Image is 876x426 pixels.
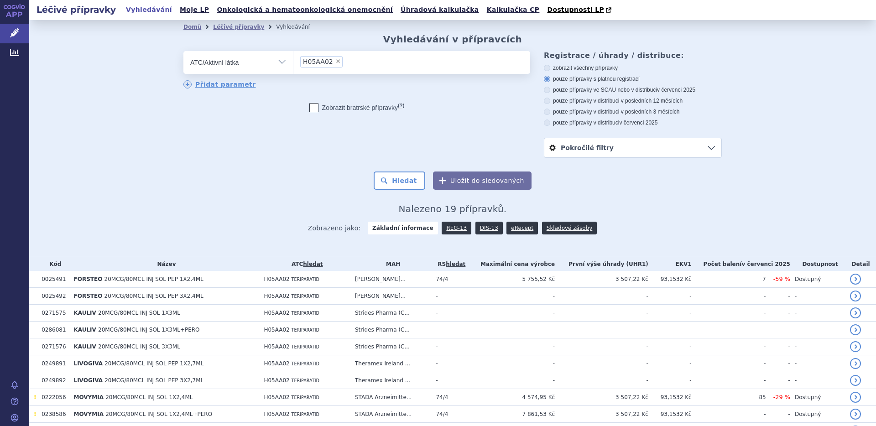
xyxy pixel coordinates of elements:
[467,322,555,338] td: -
[436,276,448,282] span: 74/4
[183,80,256,88] a: Přidat parametr
[350,271,431,288] td: [PERSON_NAME]...
[648,288,692,305] td: -
[37,389,69,406] td: 0222056
[37,355,69,372] td: 0249891
[264,360,289,367] span: H05AA02
[292,277,319,282] span: TERIPARATID
[74,276,103,282] span: FORSTEO
[436,394,448,400] span: 74/4
[790,389,845,406] td: Dostupný
[766,338,790,355] td: -
[692,288,766,305] td: -
[790,271,845,288] td: Dostupný
[692,355,766,372] td: -
[542,222,597,234] a: Skladové zásoby
[442,222,471,234] a: REG-13
[399,203,507,214] span: Nalezeno 19 přípravků.
[37,288,69,305] td: 0025492
[648,271,692,288] td: 93,1532 Kč
[555,305,648,322] td: -
[555,355,648,372] td: -
[446,261,465,267] a: hledat
[264,343,289,350] span: H05AA02
[790,338,845,355] td: -
[544,86,722,94] label: pouze přípravky ve SCAU nebo v distribuci
[350,406,431,423] td: STADA Arzneimitte...
[850,358,861,369] a: detail
[790,406,845,423] td: Dostupný
[37,372,69,389] td: 0249892
[467,389,555,406] td: 4 574,95 Kč
[350,288,431,305] td: [PERSON_NAME]...
[433,171,532,190] button: Uložit do sledovaných
[555,257,648,271] th: První výše úhrady (UHR1)
[648,372,692,389] td: -
[29,3,123,16] h2: Léčivé přípravky
[74,394,104,400] span: MOVYMIA
[657,87,695,93] span: v červenci 2025
[292,327,319,332] span: TERIPARATID
[850,291,861,301] a: detail
[37,322,69,338] td: 0286081
[104,360,203,367] span: 20MCG/80MCL INJ SOL PEP 1X2,7ML
[790,372,845,389] td: -
[264,394,289,400] span: H05AA02
[648,389,692,406] td: 93,1532 Kč
[350,372,431,389] td: Theramex Ireland ...
[619,119,657,126] span: v červenci 2025
[345,56,350,67] input: H05AA02
[292,344,319,349] span: TERIPARATID
[766,355,790,372] td: -
[74,377,103,384] span: LIVOGIVA
[264,411,289,417] span: H05AA02
[544,108,722,115] label: pouze přípravky v distribuci v posledních 3 měsících
[259,257,350,271] th: ATC
[292,294,319,299] span: TERIPARATID
[264,293,289,299] span: H05AA02
[309,103,405,112] label: Zobrazit bratrské přípravky
[692,271,766,288] td: 7
[104,293,203,299] span: 20MCG/80MCL INJ SOL PEP 3X2,4ML
[264,377,289,384] span: H05AA02
[74,293,103,299] span: FORSTEO
[264,310,289,316] span: H05AA02
[292,412,319,417] span: TERIPARATID
[766,288,790,305] td: -
[74,343,96,350] span: KAULIV
[790,257,845,271] th: Dostupnost
[467,355,555,372] td: -
[264,276,289,282] span: H05AA02
[436,411,448,417] span: 74/4
[350,305,431,322] td: Strides Pharma (C...
[741,261,790,267] span: v červenci 2025
[475,222,503,234] a: DIS-13
[214,4,396,16] a: Onkologická a hematoonkologická onemocnění
[850,307,861,318] a: detail
[398,4,482,16] a: Úhradová kalkulačka
[292,378,319,383] span: TERIPARATID
[74,360,103,367] span: LIVOGIVA
[692,406,766,423] td: -
[292,395,319,400] span: TERIPARATID
[104,377,203,384] span: 20MCG/80MCL INJ SOL PEP 3X2,7ML
[544,119,722,126] label: pouze přípravky v distribuci
[374,171,425,190] button: Hledat
[648,338,692,355] td: -
[766,322,790,338] td: -
[484,4,542,16] a: Kalkulačka CP
[213,24,264,30] a: Léčivé přípravky
[308,222,361,234] span: Zobrazeno jako:
[648,257,692,271] th: EKV1
[544,97,722,104] label: pouze přípravky v distribuci v posledních 12 měsících
[648,406,692,423] td: 93,1532 Kč
[692,389,766,406] td: 85
[292,311,319,316] span: TERIPARATID
[98,310,180,316] span: 20MCG/80MCL INJ SOL 1X3ML
[105,394,193,400] span: 20MCG/80MCL INJ SOL 1X2,4ML
[845,257,876,271] th: Detail
[350,355,431,372] td: Theramex Ireland ...
[303,58,333,65] span: H05AA02
[850,375,861,386] a: detail
[350,322,431,338] td: Strides Pharma (C...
